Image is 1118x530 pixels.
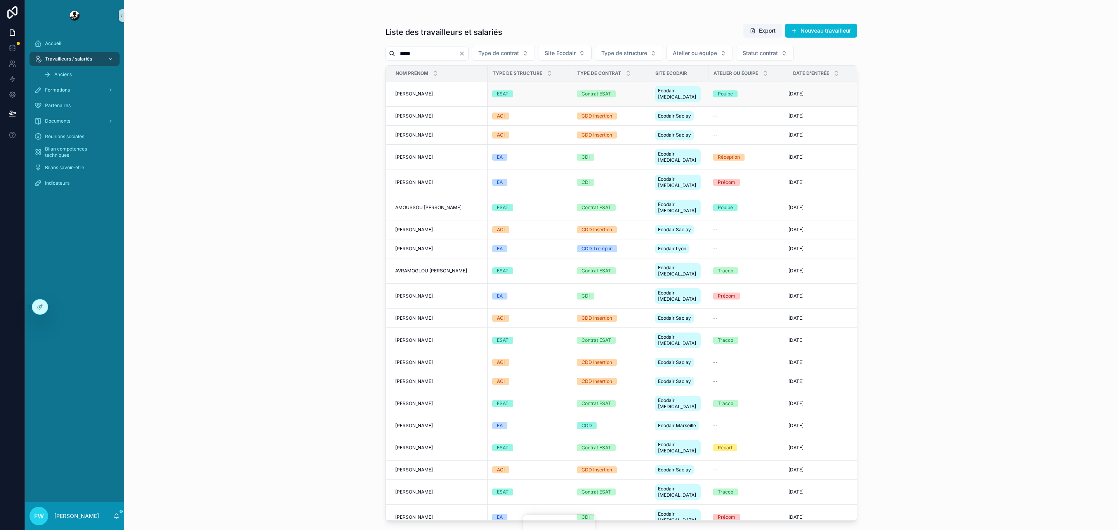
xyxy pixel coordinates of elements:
[577,337,646,344] a: Contrat ESAT
[497,359,505,366] div: ACI
[595,46,663,61] button: Select Button
[30,83,120,97] a: Formations
[658,334,698,346] span: Ecodair [MEDICAL_DATA]
[655,331,704,350] a: Ecodair [MEDICAL_DATA]
[655,419,704,432] a: Ecodair Marseille
[658,151,698,163] span: Ecodair [MEDICAL_DATA]
[713,467,783,473] a: --
[713,227,783,233] a: --
[577,488,646,495] a: Contrat ESAT
[788,359,804,365] span: [DATE]
[577,179,646,186] a: CDI
[655,287,704,305] a: Ecodair [MEDICAL_DATA]
[395,113,483,119] a: [PERSON_NAME]
[658,132,691,138] span: Ecodair Saclay
[459,50,468,57] button: Clear
[30,99,120,113] a: Partenaires
[788,337,804,343] span: [DATE]
[788,400,850,407] a: [DATE]
[788,514,850,520] a: [DATE]
[30,114,120,128] a: Documents
[395,293,483,299] a: [PERSON_NAME]
[658,378,691,385] span: Ecodair Saclay
[39,68,120,81] a: Anciens
[582,90,611,97] div: Contrat ESAT
[655,312,704,324] a: Ecodair Saclay
[395,445,433,451] span: [PERSON_NAME]
[713,315,718,321] span: --
[582,293,590,300] div: CDI
[713,267,783,274] a: Tracco
[582,315,612,322] div: CDD Insertion
[577,267,646,274] a: Contrat ESAT
[577,315,646,322] a: CDD Insertion
[395,204,462,211] span: AMOUSSOU [PERSON_NAME]
[658,467,691,473] span: Ecodair Saclay
[655,85,704,103] a: Ecodair [MEDICAL_DATA]
[788,268,804,274] span: [DATE]
[788,445,850,451] a: [DATE]
[713,359,718,365] span: --
[492,488,568,495] a: ESAT
[788,227,850,233] a: [DATE]
[577,359,646,366] a: CDD Insertion
[395,337,433,343] span: [PERSON_NAME]
[713,227,718,233] span: --
[492,204,568,211] a: ESAT
[395,337,483,343] a: [PERSON_NAME]
[788,154,804,160] span: [DATE]
[655,110,704,122] a: Ecodair Saclay
[788,378,850,385] a: [DATE]
[395,445,483,451] a: [PERSON_NAME]
[655,148,704,166] a: Ecodair [MEDICAL_DATA]
[788,378,804,385] span: [DATE]
[395,132,433,138] span: [PERSON_NAME]
[497,466,505,473] div: ACI
[492,113,568,120] a: ACI
[788,400,804,407] span: [DATE]
[395,293,433,299] span: [PERSON_NAME]
[788,132,804,138] span: [DATE]
[45,102,71,109] span: Partenaires
[30,130,120,144] a: Réunions sociales
[492,226,568,233] a: ACI
[395,378,433,385] span: [PERSON_NAME]
[582,359,612,366] div: CDD Insertion
[655,464,704,476] a: Ecodair Saclay
[658,113,691,119] span: Ecodair Saclay
[788,315,804,321] span: [DATE]
[713,444,783,451] a: Répart
[582,337,611,344] div: Contrat ESAT
[497,488,509,495] div: ESAT
[788,423,850,429] a: [DATE]
[658,227,691,233] span: Ecodair Saclay
[788,179,850,185] a: [DATE]
[395,423,483,429] a: [PERSON_NAME]
[395,359,483,365] a: [PERSON_NAME]
[658,201,698,214] span: Ecodair [MEDICAL_DATA]
[788,227,804,233] span: [DATE]
[395,400,483,407] a: [PERSON_NAME]
[658,176,698,189] span: Ecodair [MEDICAL_DATA]
[713,378,783,385] a: --
[395,467,483,473] a: [PERSON_NAME]
[497,444,509,451] div: ESAT
[718,204,733,211] div: Poulpe
[788,467,850,473] a: [DATE]
[395,489,433,495] span: [PERSON_NAME]
[577,466,646,473] a: CDD Insertion
[655,394,704,413] a: Ecodair [MEDICAL_DATA]
[497,422,503,429] div: EA
[788,293,850,299] a: [DATE]
[492,293,568,300] a: EA
[788,113,804,119] span: [DATE]
[658,423,696,429] span: Ecodair Marseille
[582,422,592,429] div: CDD
[713,467,718,473] span: --
[658,265,698,277] span: Ecodair [MEDICAL_DATA]
[492,400,568,407] a: ESAT
[492,179,568,186] a: EA
[655,129,704,141] a: Ecodair Saclay
[538,46,592,61] button: Select Button
[45,40,61,47] span: Accueil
